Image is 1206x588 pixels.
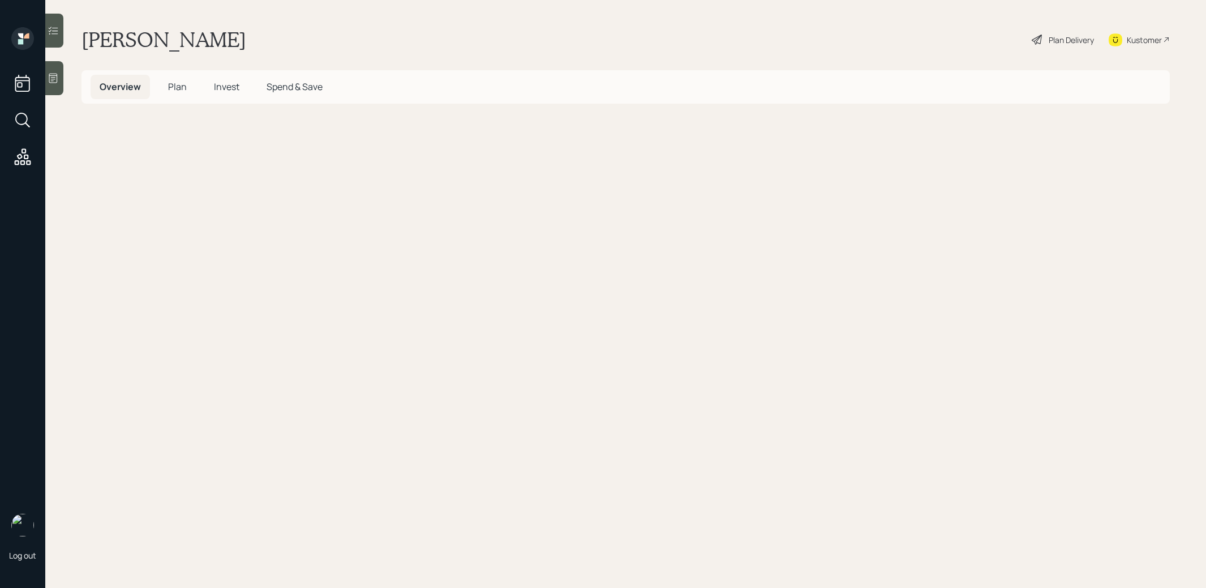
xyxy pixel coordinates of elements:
[11,514,34,536] img: treva-nostdahl-headshot.png
[9,550,36,561] div: Log out
[267,80,323,93] span: Spend & Save
[1127,34,1162,46] div: Kustomer
[214,80,239,93] span: Invest
[100,80,141,93] span: Overview
[168,80,187,93] span: Plan
[1049,34,1094,46] div: Plan Delivery
[81,27,246,52] h1: [PERSON_NAME]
